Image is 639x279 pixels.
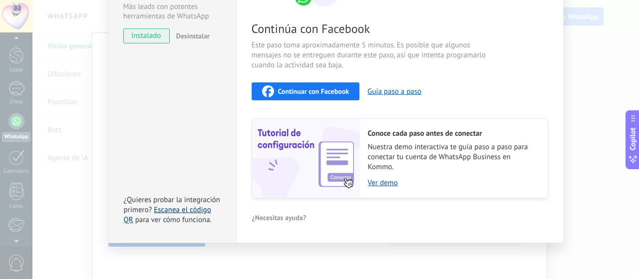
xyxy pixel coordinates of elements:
h2: Conoce cada paso antes de conectar [368,129,538,138]
span: Copilot [628,127,638,150]
div: Más leads con potentes herramientas de WhatsApp [123,2,222,21]
span: ¿Necesitas ayuda? [252,214,307,221]
span: ¿Quieres probar la integración primero? [124,195,221,215]
span: para ver cómo funciona. [135,215,212,225]
span: Continúa con Facebook [252,21,489,36]
span: Nuestra demo interactiva te guía paso a paso para conectar tu cuenta de WhatsApp Business en Kommo. [368,142,538,172]
button: Continuar con Facebook [252,82,360,100]
span: Desinstalar [176,31,210,40]
button: Desinstalar [172,28,210,43]
span: Continuar con Facebook [278,88,349,95]
span: instalado [124,28,169,43]
a: Escanea el código QR [124,205,211,225]
button: Guía paso a paso [367,87,421,96]
a: Ver demo [368,178,538,188]
button: ¿Necesitas ayuda? [252,210,307,225]
span: Este paso toma aproximadamente 5 minutos. Es posible que algunos mensajes no se entreguen durante... [252,40,489,70]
